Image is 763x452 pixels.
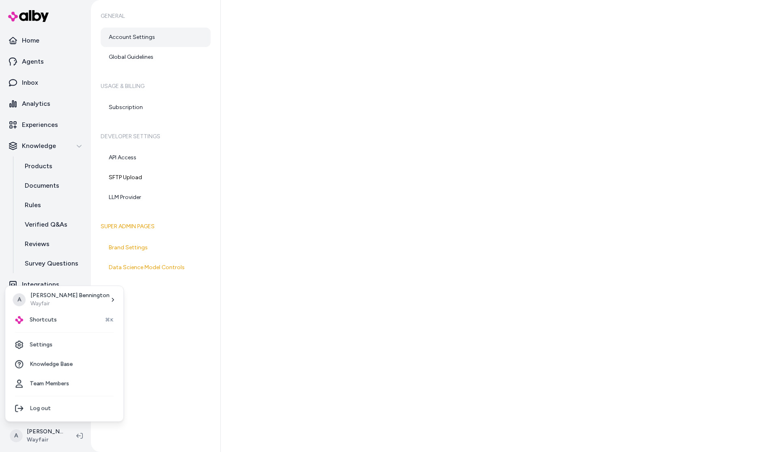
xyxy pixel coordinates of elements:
[22,36,39,45] p: Home
[8,10,49,22] img: alby Logo
[101,168,211,187] a: SFTP Upload
[101,98,211,117] a: Subscription
[101,125,211,148] h6: Developer Settings
[25,220,67,229] p: Verified Q&As
[9,335,120,354] a: Settings
[22,57,44,66] p: Agents
[22,280,59,289] p: Integrations
[101,258,211,277] a: Data Science Model Controls
[101,148,211,167] a: API Access
[30,360,73,368] span: Knowledge Base
[25,259,78,268] p: Survey Questions
[13,293,26,306] span: A
[30,291,110,300] p: [PERSON_NAME] Bennington
[9,398,120,418] div: Log out
[27,428,63,436] p: [PERSON_NAME]
[9,374,120,393] a: Team Members
[101,238,211,257] a: Brand Settings
[15,316,23,324] img: alby Logo
[25,200,41,210] p: Rules
[22,141,56,151] p: Knowledge
[22,99,50,109] p: Analytics
[22,120,58,130] p: Experiences
[22,78,38,88] p: Inbox
[27,436,63,444] span: Wayfair
[101,188,211,207] a: LLM Provider
[101,75,211,98] h6: Usage & Billing
[101,5,211,28] h6: General
[25,239,50,249] p: Reviews
[25,161,52,171] p: Products
[101,28,211,47] a: Account Settings
[101,215,211,238] h6: Super Admin Pages
[101,47,211,67] a: Global Guidelines
[25,181,59,191] p: Documents
[10,429,23,442] span: A
[30,316,57,324] span: Shortcuts
[30,300,110,308] p: Wayfair
[105,317,114,323] span: ⌘K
